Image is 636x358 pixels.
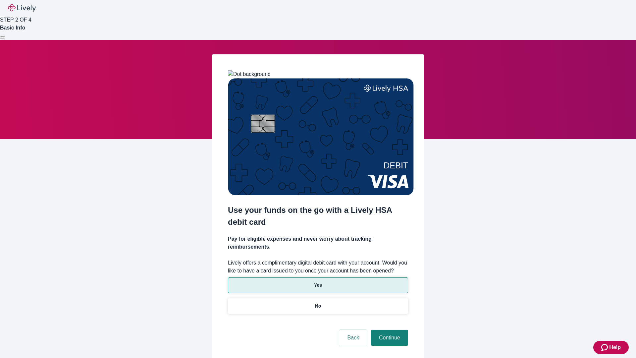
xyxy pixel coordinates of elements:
[228,78,414,195] img: Debit card
[593,341,629,354] button: Zendesk support iconHelp
[609,343,621,351] span: Help
[8,4,36,12] img: Lively
[228,298,408,314] button: No
[228,235,408,251] h4: Pay for eligible expenses and never worry about tracking reimbursements.
[228,204,408,228] h2: Use your funds on the go with a Lively HSA debit card
[228,277,408,293] button: Yes
[601,343,609,351] svg: Zendesk support icon
[371,330,408,346] button: Continue
[339,330,367,346] button: Back
[228,70,271,78] img: Dot background
[314,282,322,289] p: Yes
[315,303,321,310] p: No
[228,259,408,275] label: Lively offers a complimentary digital debit card with your account. Would you like to have a card...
